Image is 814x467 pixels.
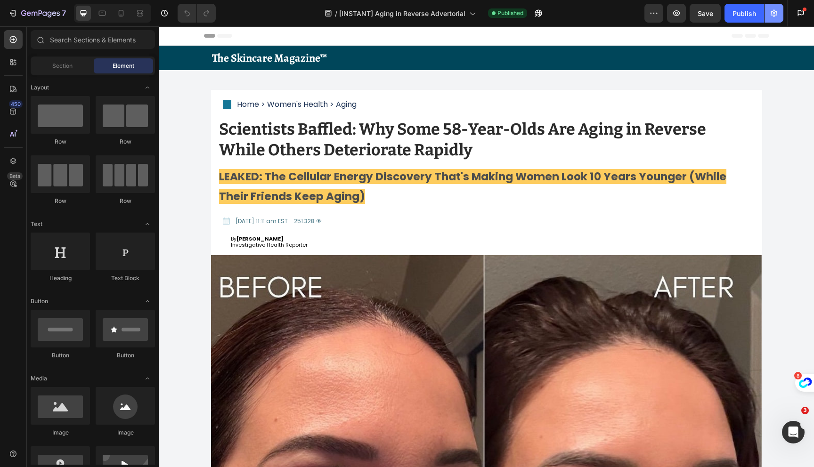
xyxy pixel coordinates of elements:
span: Layout [31,83,49,92]
span: / [335,8,337,18]
div: Image [31,428,90,437]
div: 450 [9,100,23,108]
div: Image [96,428,155,437]
span: Media [31,374,47,383]
span: [INSTANT] Aging in Reverse Advertorial [339,8,465,18]
input: Search Sections & Elements [31,30,155,49]
div: Beta [7,172,23,180]
div: Row [31,197,90,205]
div: Button [31,351,90,360]
div: Row [96,137,155,146]
div: Undo/Redo [178,4,216,23]
button: Publish [724,4,764,23]
button: Save [690,4,721,23]
span: Button [31,297,48,306]
span: Published [497,9,523,17]
span: Element [113,62,134,70]
span: Toggle open [140,371,155,386]
iframe: Intercom live chat [782,421,805,443]
p: 7 [62,8,66,19]
span: Toggle open [140,294,155,309]
button: 7 [4,4,70,23]
div: Button [96,351,155,360]
div: Row [31,137,90,146]
span: Text [31,220,42,228]
iframe: Design area [159,26,814,467]
div: Heading [31,274,90,282]
span: Toggle open [140,217,155,232]
span: Save [698,9,713,17]
span: Section [52,62,73,70]
div: Text Block [96,274,155,282]
div: Row [96,197,155,205]
span: 3 [801,407,809,414]
span: Toggle open [140,80,155,95]
div: Publish [733,8,756,18]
